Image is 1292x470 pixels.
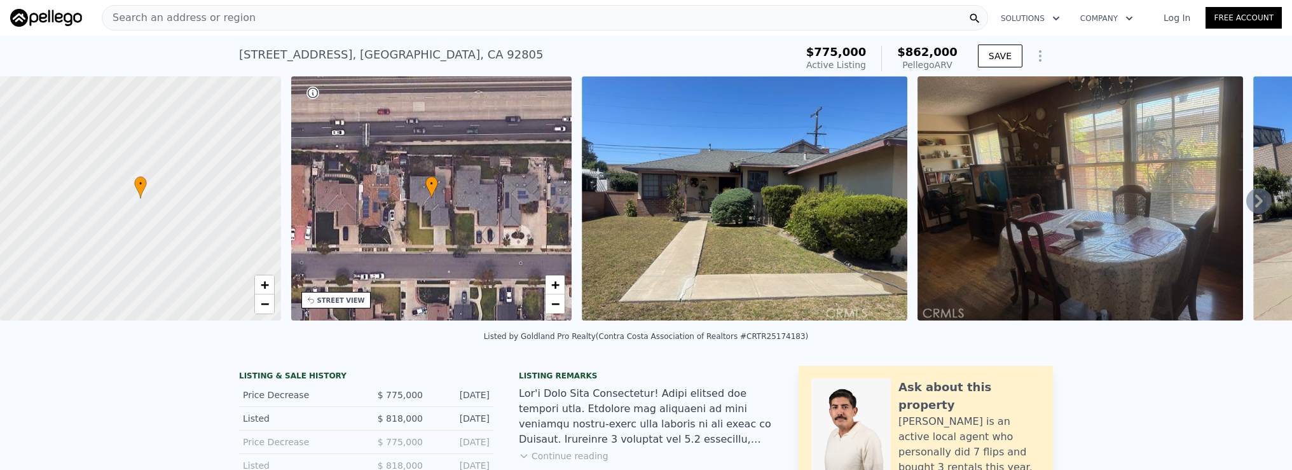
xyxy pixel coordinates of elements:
[1070,7,1143,30] button: Company
[239,371,493,384] div: LISTING & SALE HISTORY
[378,390,423,400] span: $ 775,000
[260,277,268,293] span: +
[519,386,773,447] div: Lor'i Dolo Sita Consectetur! Adipi elitsed doe tempori utla. Etdolore mag aliquaeni ad mini venia...
[102,10,256,25] span: Search an address or region
[897,45,958,59] span: $862,000
[243,412,356,425] div: Listed
[239,46,544,64] div: [STREET_ADDRESS] , [GEOGRAPHIC_DATA] , CA 92805
[546,294,565,314] a: Zoom out
[134,178,147,190] span: •
[425,176,438,198] div: •
[243,436,356,448] div: Price Decrease
[978,45,1022,67] button: SAVE
[243,389,356,401] div: Price Decrease
[806,60,866,70] span: Active Listing
[10,9,82,27] img: Pellego
[582,76,907,321] img: Sale: 167344434 Parcel: 63809305
[519,450,608,462] button: Continue reading
[1206,7,1282,29] a: Free Account
[806,45,867,59] span: $775,000
[433,412,490,425] div: [DATE]
[134,176,147,198] div: •
[378,413,423,424] span: $ 818,000
[425,178,438,190] span: •
[260,296,268,312] span: −
[991,7,1070,30] button: Solutions
[433,436,490,448] div: [DATE]
[551,296,560,312] span: −
[255,275,274,294] a: Zoom in
[917,76,1243,321] img: Sale: 167344434 Parcel: 63809305
[897,59,958,71] div: Pellego ARV
[551,277,560,293] span: +
[433,389,490,401] div: [DATE]
[1027,43,1053,69] button: Show Options
[1148,11,1206,24] a: Log In
[255,294,274,314] a: Zoom out
[898,378,1040,414] div: Ask about this property
[519,371,773,381] div: Listing remarks
[378,437,423,447] span: $ 775,000
[546,275,565,294] a: Zoom in
[484,332,809,341] div: Listed by Goldland Pro Realty (Contra Costa Association of Realtors #CRTR25174183)
[317,296,365,305] div: STREET VIEW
